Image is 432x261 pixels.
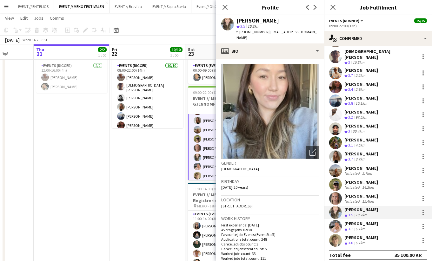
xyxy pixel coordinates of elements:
[351,60,366,65] div: 10.5km
[344,185,361,190] div: Not rated
[191,0,234,13] button: Event // Ole25 (JCP)
[236,29,269,34] span: t. [PHONE_NUMBER]
[348,73,353,78] span: 3.7
[348,157,353,161] span: 3.7
[348,41,353,46] span: 3.1
[221,197,319,203] h3: Location
[348,143,353,147] span: 3.1
[221,185,248,190] span: [DATE] (20 years)
[344,199,361,204] div: Not rated
[188,47,195,52] span: Sat
[395,252,422,258] div: 35 100.00 KR
[170,47,183,52] span: 10/10
[344,235,378,240] div: [PERSON_NAME]
[324,3,432,11] h3: Job Fulfilment
[348,115,353,120] span: 3.2
[344,137,378,143] div: [PERSON_NAME]
[31,14,46,22] a: Jobs
[221,64,319,159] img: Crew avatar or photo
[236,18,279,23] div: [PERSON_NAME]
[187,50,195,57] span: 23
[361,171,373,176] div: 2.7km
[221,246,319,251] p: Cancelled jobs total count: 5
[348,212,353,217] span: 3.5
[18,14,30,22] a: Edit
[348,226,353,231] span: 3.7
[193,90,221,95] span: 09:00-22:00 (13h)
[236,29,317,40] span: | [EMAIL_ADDRESS][DOMAIN_NAME]
[329,252,351,258] div: Total fee
[344,49,417,60] div: [DEMOGRAPHIC_DATA][PERSON_NAME]
[329,23,427,28] div: 09:00-22:00 (13h)
[110,0,147,13] button: EVENT // Bravida
[344,123,378,129] div: [PERSON_NAME]
[344,165,378,171] div: [PERSON_NAME]
[193,186,219,191] span: 11:00-14:00 (3h)
[5,15,14,21] span: View
[36,34,107,93] app-job-card: 12:00-16:00 (4h)2/2EVENT // MEKO FESTIVALEN // OPPRIGG1 RoleEvents (Rigger)2/212:00-16:00 (4h)[PE...
[348,60,350,65] span: 3
[344,207,378,212] div: [PERSON_NAME]
[188,192,259,203] h3: EVENT // MEKO Festivalen // Registrering
[351,129,366,134] div: 30.4km
[324,31,432,46] div: Confirmed
[221,256,319,261] p: Worked jobs total count: 111
[361,199,375,204] div: 15.4km
[216,3,324,11] h3: Profile
[98,47,107,52] span: 2/2
[20,15,28,21] span: Edit
[344,151,378,157] div: [PERSON_NAME]
[36,47,44,52] span: Thu
[221,223,319,227] p: First experience: [DATE]
[112,62,183,168] app-card-role: Events (Rigger)10/1008:00-22:00 (14h)[PERSON_NAME][DEMOGRAPHIC_DATA][PERSON_NAME][PERSON_NAME][PE...
[112,34,183,128] app-job-card: 08:00-22:00 (14h)10/10EVENT // MEKO FESTIVALEN // OPPRIGG1 RoleEvents (Rigger)10/1008:00-22:00 (1...
[306,146,319,159] div: Open photos pop-in
[112,47,117,52] span: Fri
[188,86,259,180] app-job-card: 09:00-22:00 (13h)15/15EVENT // MEKO FESTIVALEN // GJENNOMFØRING1 Role[PERSON_NAME][PERSON_NAME][P...
[354,240,367,246] div: 6.7km
[348,129,350,134] span: 3
[47,14,67,22] a: Comms
[39,37,48,42] div: CEST
[221,237,319,242] p: Applications total count: 248
[354,226,367,232] div: 6.1km
[246,24,261,29] span: 10.2km
[354,115,369,120] div: 97.5km
[221,166,259,171] span: [DEMOGRAPHIC_DATA]
[344,193,378,199] div: [PERSON_NAME]
[111,50,117,57] span: 22
[221,216,319,221] h3: Work history
[329,18,359,23] span: Events (Runner)
[354,101,369,106] div: 10.1km
[348,101,353,106] span: 3.8
[5,37,20,43] div: [DATE]
[354,143,367,148] div: 4.5km
[54,0,110,13] button: EVENT // MEKO FESTIVALEN
[170,53,182,57] div: 1 Job
[36,62,107,93] app-card-role: Events (Rigger)2/212:00-16:00 (4h)[PERSON_NAME][PERSON_NAME]
[221,242,319,246] p: Cancelled jobs count: 3
[221,232,319,237] p: Favourite job: Events (Event Staff)
[3,14,17,22] a: View
[221,227,319,232] p: Average jobs: 6.938
[344,179,378,185] div: [PERSON_NAME]
[221,160,319,166] h3: Gender
[147,0,191,13] button: EVENT // Sopra Steria
[329,18,364,23] button: Events (Runner)
[348,87,353,92] span: 3.4
[197,204,224,208] span: MEKO Festivalen
[240,24,245,29] span: 3.5
[216,43,324,59] div: Bio
[34,15,43,21] span: Jobs
[221,204,253,208] span: [STREET_ADDRESS]
[344,109,378,115] div: [PERSON_NAME]
[221,179,319,184] h3: Birthday
[35,50,44,57] span: 21
[354,212,369,218] div: 10.2km
[414,18,427,23] span: 15/15
[98,53,106,57] div: 1 Job
[354,157,367,162] div: 3.7km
